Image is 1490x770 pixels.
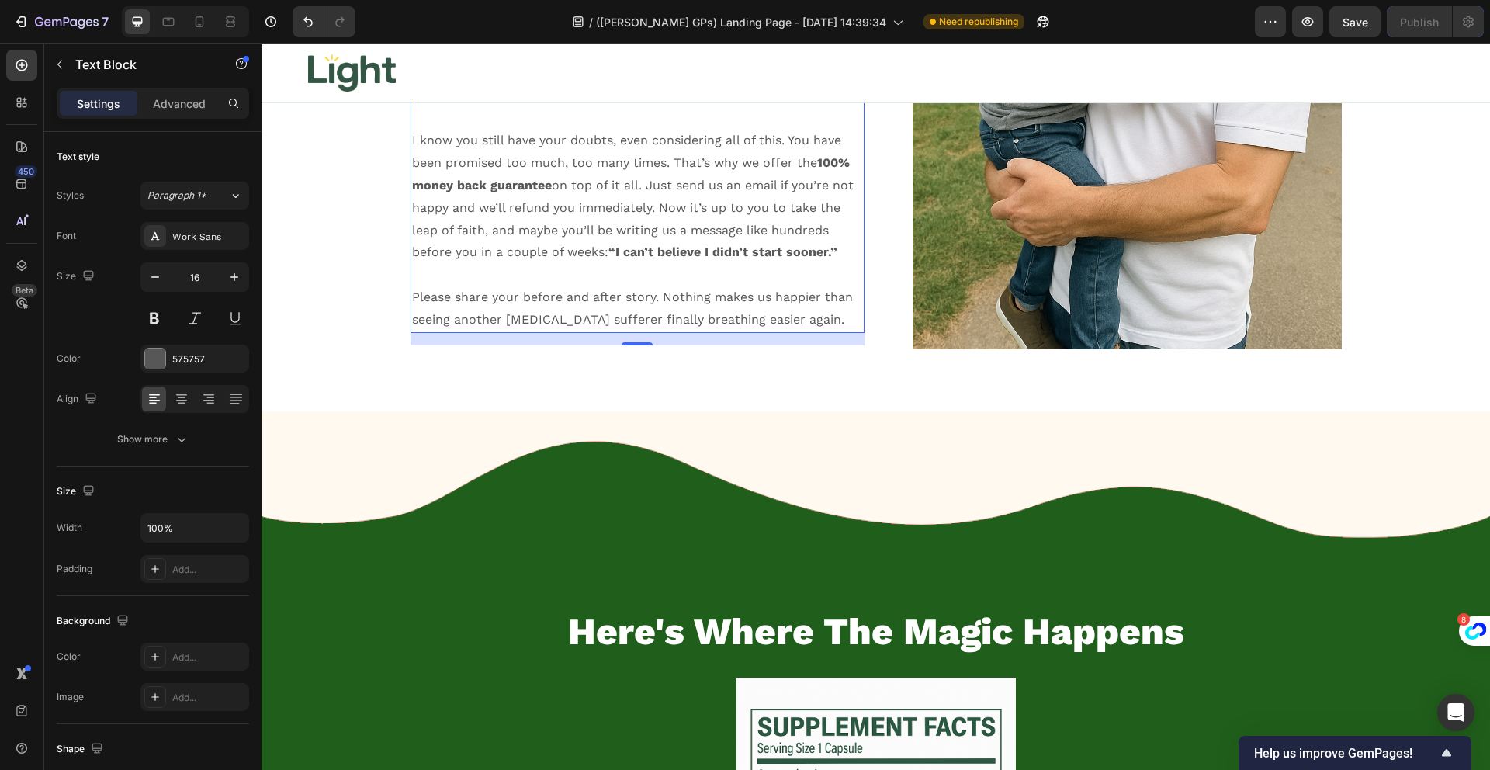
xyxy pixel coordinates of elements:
button: Show more [57,425,249,453]
div: Text style [57,150,99,164]
div: Styles [57,189,84,203]
button: 7 [6,6,116,37]
p: Please share your before and after story. Nothing makes us happier than seeing another [MEDICAL_D... [151,243,601,288]
button: Publish [1387,6,1452,37]
h2: Here's Where The Magic Happens [149,563,1080,614]
div: Open Intercom Messenger [1437,694,1474,731]
div: Add... [172,650,245,664]
div: Show more [117,432,189,447]
strong: “I can’t believe I didn’t start sooner.” [347,201,576,216]
div: Background [57,611,132,632]
span: ([PERSON_NAME] GPs) Landing Page - [DATE] 14:39:34 [596,14,886,30]
div: Font [57,229,76,243]
div: 450 [15,165,37,178]
div: Size [57,266,98,287]
div: 575757 [172,352,245,366]
div: Padding [57,562,92,576]
div: Size [57,481,98,502]
p: 7 [102,12,109,31]
span: / [589,14,593,30]
div: Shape [57,739,106,760]
button: Paragraph 1* [140,182,249,210]
div: Align [57,389,100,410]
p: Advanced [153,95,206,112]
div: Work Sans [172,230,245,244]
p: Text Block [75,55,207,74]
div: Add... [172,563,245,577]
p: Settings [77,95,120,112]
input: Auto [141,514,248,542]
span: Save [1343,16,1368,29]
div: Beta [12,284,37,297]
button: Show survey - Help us improve GemPages! [1254,744,1456,762]
span: Paragraph 1* [147,189,206,203]
div: Add... [172,691,245,705]
button: Save [1329,6,1381,37]
span: Help us improve GemPages! [1254,746,1437,761]
div: Image [57,690,84,704]
div: Color [57,352,81,366]
div: Width [57,521,82,535]
div: Undo/Redo [293,6,355,37]
iframe: Design area [262,43,1490,770]
div: Color [57,650,81,664]
span: Need republishing [939,15,1018,29]
div: Publish [1400,14,1439,30]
